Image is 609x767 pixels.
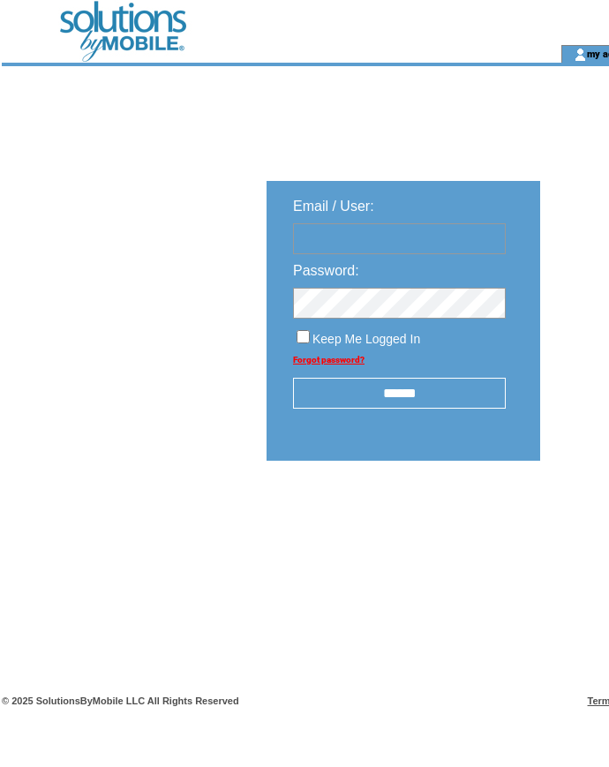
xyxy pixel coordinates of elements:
[2,696,239,706] span: © 2025 SolutionsByMobile LLC All Rights Reserved
[293,355,365,365] a: Forgot password?
[574,48,587,62] img: account_icon.gif
[293,199,374,214] span: Email / User:
[312,332,420,346] span: Keep Me Logged In
[293,263,359,278] span: Password:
